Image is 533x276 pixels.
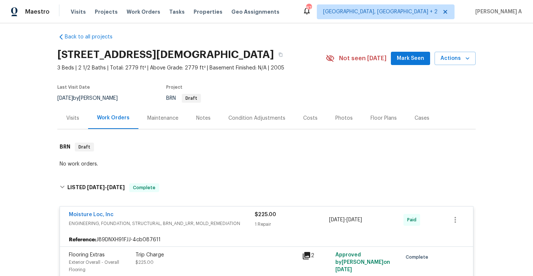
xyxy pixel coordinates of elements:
b: Reference: [69,236,96,243]
h6: LISTED [67,183,125,192]
div: Maintenance [147,115,178,122]
span: Complete [130,184,158,191]
span: 3 Beds | 2 1/2 Baths | Total: 2779 ft² | Above Grade: 2779 ft² | Basement Finished: N/A | 2005 [57,64,326,72]
span: [DATE] [87,185,105,190]
div: LISTED [DATE]-[DATE]Complete [57,176,476,200]
span: [PERSON_NAME] A [472,8,522,16]
button: Actions [435,52,476,65]
span: Tasks [169,9,185,14]
div: 2 [302,251,331,260]
span: [DATE] [107,185,125,190]
div: Trip Charge [135,251,298,259]
div: Cases [415,115,429,122]
a: Back to all projects [57,33,128,41]
span: Project [166,85,182,89]
span: Paid [407,216,419,224]
span: Draft [76,143,93,151]
span: Not seen [DATE] [339,55,386,62]
div: 1 Repair [255,221,329,228]
span: Geo Assignments [231,8,279,16]
div: 87 [306,4,311,12]
span: Projects [95,8,118,16]
span: Actions [440,54,470,63]
div: Visits [66,115,79,122]
div: Notes [196,115,211,122]
span: [GEOGRAPHIC_DATA], [GEOGRAPHIC_DATA] + 2 [323,8,438,16]
span: $225.00 [255,212,276,217]
div: Work Orders [97,114,130,122]
span: Exterior Overall - Overall Flooring [69,260,119,272]
span: [DATE] [329,217,345,222]
div: BRN Draft [57,135,476,159]
span: [DATE] [335,267,352,272]
span: BRN [166,96,201,101]
button: Mark Seen [391,52,430,65]
h6: BRN [60,143,70,151]
span: Work Orders [127,8,160,16]
span: Complete [406,253,431,261]
span: $225.00 [135,260,154,265]
span: Visits [71,8,86,16]
span: Draft [182,96,200,100]
span: Approved by [PERSON_NAME] on [335,252,390,272]
span: - [87,185,125,190]
span: Flooring Extras [69,252,105,258]
span: - [329,216,362,224]
div: Costs [303,115,318,122]
div: Floor Plans [371,115,397,122]
h2: [STREET_ADDRESS][DEMOGRAPHIC_DATA] [57,51,274,58]
span: [DATE] [346,217,362,222]
span: ENGINEERING, FOUNDATION, STRUCTURAL, BRN_AND_LRR, MOLD_REMEDIATION [69,220,255,227]
button: Copy Address [274,48,287,61]
div: Condition Adjustments [228,115,285,122]
span: Maestro [25,8,50,16]
span: Mark Seen [397,54,424,63]
div: J89DNXH91FJJ-4cb087611 [60,233,473,246]
div: Photos [335,115,353,122]
span: [DATE] [57,96,73,101]
div: No work orders. [60,160,473,168]
div: by [PERSON_NAME] [57,94,127,103]
span: Last Visit Date [57,85,90,89]
span: Properties [194,8,222,16]
a: Moisture Loc, Inc [69,212,114,217]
